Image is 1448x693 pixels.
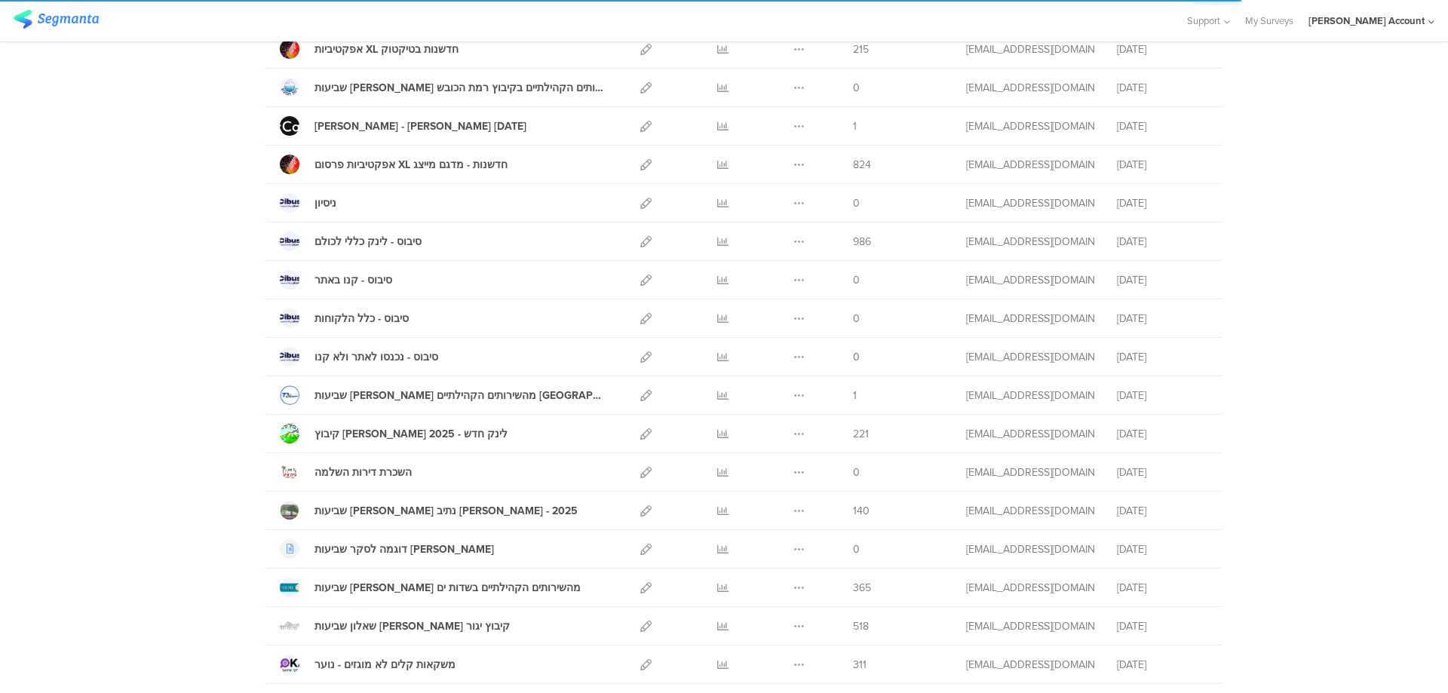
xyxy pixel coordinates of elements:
div: [PERSON_NAME] Account [1308,14,1425,28]
div: סיבוס - קנו באתר [314,272,392,288]
div: miri@miridikman.co.il [966,465,1094,480]
div: קיבוץ עינת 2025 - לינק חדש [314,426,508,442]
a: שביעות [PERSON_NAME] מהשירותים הקהילתיים בשדות ים [280,578,581,597]
div: miri@miridikman.co.il [966,80,1094,96]
span: 311 [853,657,867,673]
span: 0 [853,465,860,480]
div: [DATE] [1117,503,1207,519]
div: miri@miridikman.co.il [966,195,1094,211]
a: דוגמה לסקר שביעות [PERSON_NAME] [280,539,494,559]
div: miri@miridikman.co.il [966,541,1094,557]
span: 221 [853,426,869,442]
a: שביעות [PERSON_NAME] מהשירותים הקהילתיים [GEOGRAPHIC_DATA] [280,385,607,405]
div: [DATE] [1117,311,1207,327]
div: [DATE] [1117,41,1207,57]
div: סיבוס - לינק כללי לכולם [314,234,422,250]
div: [DATE] [1117,618,1207,634]
div: אפקטיביות XL חדשנות בטיקטוק [314,41,459,57]
span: 0 [853,195,860,211]
div: miri@miridikman.co.il [966,272,1094,288]
a: השכרת דירות השלמה [280,462,412,482]
div: [DATE] [1117,195,1207,211]
div: [DATE] [1117,118,1207,134]
div: [DATE] [1117,580,1207,596]
div: [DATE] [1117,465,1207,480]
a: [PERSON_NAME] - [PERSON_NAME] [DATE] [280,116,526,136]
div: השכרת דירות השלמה [314,465,412,480]
a: סיבוס - נכנסו לאתר ולא קנו [280,347,438,366]
a: סיבוס - לינק כללי לכולם [280,232,422,251]
a: שאלון שביעות [PERSON_NAME] קיבוץ יגור [280,616,510,636]
span: 140 [853,503,870,519]
div: שביעות רצון מהשירותים הקהילתיים בשדות ים [314,580,581,596]
div: [DATE] [1117,234,1207,250]
a: ניסיון [280,193,336,213]
div: סקר מקאן - גל 7 ספטמבר 25 [314,118,526,134]
span: 0 [853,311,860,327]
div: דוגמה לסקר שביעות רצון [314,541,494,557]
span: 365 [853,580,871,596]
span: 1 [853,118,857,134]
div: miri@miridikman.co.il [966,618,1094,634]
div: [DATE] [1117,426,1207,442]
div: שביעות רצון מהשירותים הקהילתיים בשדה בוקר [314,388,607,403]
div: [DATE] [1117,272,1207,288]
div: miri@miridikman.co.il [966,580,1094,596]
span: 0 [853,272,860,288]
a: משקאות קלים לא מוגזים - נוער [280,655,456,674]
span: 518 [853,618,869,634]
span: 0 [853,541,860,557]
span: 0 [853,349,860,365]
div: סיבוס - נכנסו לאתר ולא קנו [314,349,438,365]
div: miri@miridikman.co.il [966,311,1094,327]
a: שביעות [PERSON_NAME] מהשירותים הקהילתיים בקיבוץ רמת הכובש [280,78,607,97]
div: [DATE] [1117,388,1207,403]
div: miri@miridikman.co.il [966,657,1094,673]
div: ניסיון [314,195,336,211]
div: [DATE] [1117,541,1207,557]
div: [DATE] [1117,80,1207,96]
div: שביעות רצון מהשירותים הקהילתיים בקיבוץ רמת הכובש [314,80,607,96]
div: שביעות רצון נתיב הלה - 2025 [314,503,578,519]
a: אפקטיביות XL חדשנות בטיקטוק [280,39,459,59]
span: 824 [853,157,871,173]
span: 215 [853,41,869,57]
div: [DATE] [1117,349,1207,365]
div: אפקטיביות פרסום XL חדשנות - מדגם מייצג [314,157,508,173]
a: סיבוס - קנו באתר [280,270,392,290]
span: 1 [853,388,857,403]
span: 0 [853,80,860,96]
span: Support [1187,14,1220,28]
a: קיבוץ [PERSON_NAME] 2025 - לינק חדש [280,424,508,443]
a: סיבוס - כלל הלקוחות [280,308,409,328]
div: משקאות קלים לא מוגזים - נוער [314,657,456,673]
div: miri@miridikman.co.il [966,503,1094,519]
div: [DATE] [1117,657,1207,673]
img: segmanta logo [14,10,99,29]
div: miri@miridikman.co.il [966,118,1094,134]
div: miri@miridikman.co.il [966,234,1094,250]
div: סיבוס - כלל הלקוחות [314,311,409,327]
div: [DATE] [1117,157,1207,173]
span: 986 [853,234,871,250]
div: miri@miridikman.co.il [966,157,1094,173]
a: אפקטיביות פרסום XL חדשנות - מדגם מייצג [280,155,508,174]
div: miri@miridikman.co.il [966,349,1094,365]
div: שאלון שביעות רצון קיבוץ יגור [314,618,510,634]
div: miri@miridikman.co.il [966,388,1094,403]
div: miri@miridikman.co.il [966,41,1094,57]
div: miri@miridikman.co.il [966,426,1094,442]
a: שביעות [PERSON_NAME] נתיב [PERSON_NAME] - 2025 [280,501,578,520]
